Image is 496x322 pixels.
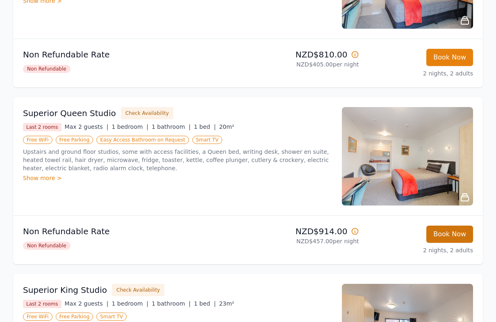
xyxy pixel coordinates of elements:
span: Smart TV [192,136,223,144]
span: Non Refundable [23,65,71,73]
p: NZD$457.00 per night [251,237,359,245]
span: 1 bedroom | [111,300,148,307]
span: Easy Access Bathroom on Request [96,136,189,144]
p: Non Refundable Rate [23,226,245,237]
p: Upstairs and ground floor studios, some with access facilities, a Queen bed, writing desk, shower... [23,148,332,172]
span: 1 bathroom | [152,300,191,307]
span: Smart TV [96,313,127,321]
button: Check Availability [121,107,173,119]
span: Non Refundable [23,242,71,250]
p: NZD$405.00 per night [251,60,359,69]
p: 2 nights, 2 adults [366,246,473,254]
span: 1 bathroom | [152,123,191,130]
button: Book Now [426,49,473,66]
span: Free WiFi [23,136,52,144]
span: Free Parking [56,313,93,321]
p: 2 nights, 2 adults [366,69,473,78]
span: 1 bed | [194,300,216,307]
button: Book Now [426,226,473,243]
span: Free Parking [56,136,93,144]
p: NZD$810.00 [251,49,359,60]
h3: Superior Queen Studio [23,107,116,119]
span: Max 2 guests | [65,300,109,307]
p: NZD$914.00 [251,226,359,237]
p: Non Refundable Rate [23,49,245,60]
span: 1 bed | [194,123,216,130]
span: 1 bedroom | [111,123,148,130]
div: Show more > [23,174,332,182]
h3: Superior King Studio [23,284,107,296]
span: Last 2 rooms [23,123,61,131]
span: 23m² [219,300,234,307]
span: Max 2 guests | [65,123,109,130]
span: 20m² [219,123,234,130]
span: Free WiFi [23,313,52,321]
button: Check Availability [112,284,164,296]
span: Last 2 rooms [23,300,61,308]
